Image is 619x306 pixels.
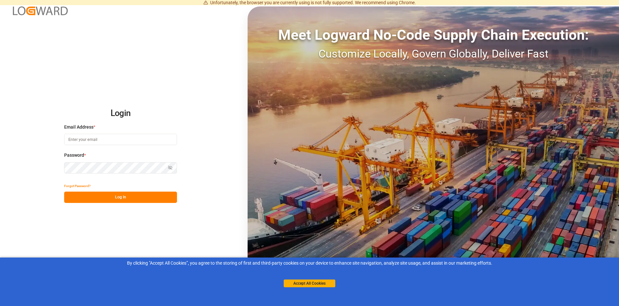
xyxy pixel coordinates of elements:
[248,46,619,62] div: Customize Locally, Govern Globally, Deliver Fast
[248,24,619,46] div: Meet Logward No-Code Supply Chain Execution:
[64,103,177,124] h2: Login
[64,152,84,159] span: Password
[64,134,177,145] input: Enter your email
[284,280,335,287] button: Accept All Cookies
[64,124,93,131] span: Email Address
[5,260,614,267] div: By clicking "Accept All Cookies”, you agree to the storing of first and third-party cookies on yo...
[64,192,177,203] button: Log In
[13,6,68,15] img: Logward_new_orange.png
[64,180,91,192] button: Forgot Password?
